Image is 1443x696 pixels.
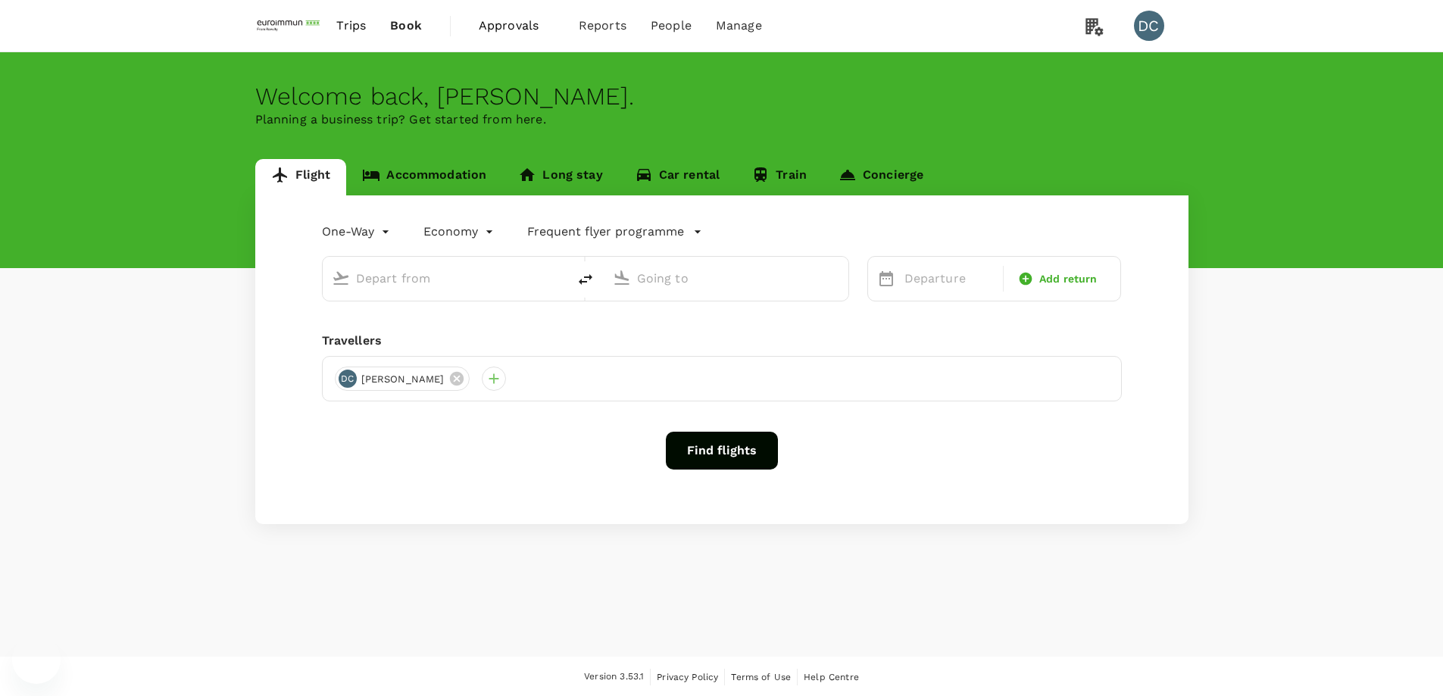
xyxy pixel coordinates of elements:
div: DC[PERSON_NAME] [335,367,470,391]
button: Open [557,276,560,279]
span: People [651,17,692,35]
span: Manage [716,17,762,35]
span: Trips [336,17,366,35]
span: Privacy Policy [657,672,718,682]
button: delete [567,261,604,298]
div: One-Way [322,220,393,244]
div: Travellers [322,332,1122,350]
a: Help Centre [804,669,859,685]
div: Economy [423,220,497,244]
span: Reports [579,17,626,35]
button: Open [838,276,841,279]
a: Train [736,159,823,195]
input: Depart from [356,267,536,290]
span: Version 3.53.1 [584,669,644,685]
span: Add return [1039,271,1098,287]
a: Accommodation [346,159,502,195]
a: Privacy Policy [657,669,718,685]
button: Find flights [666,432,778,470]
a: Terms of Use [731,669,791,685]
span: Terms of Use [731,672,791,682]
a: Long stay [502,159,618,195]
a: Concierge [823,159,939,195]
img: EUROIMMUN (South East Asia) Pte. Ltd. [255,9,325,42]
span: Help Centre [804,672,859,682]
button: Frequent flyer programme [527,223,702,241]
span: [PERSON_NAME] [352,372,454,387]
p: Departure [904,270,994,288]
div: DC [1134,11,1164,41]
iframe: Button to launch messaging window [12,635,61,684]
p: Planning a business trip? Get started from here. [255,111,1188,129]
p: Frequent flyer programme [527,223,684,241]
a: Car rental [619,159,736,195]
span: Book [390,17,422,35]
span: Approvals [479,17,554,35]
div: Welcome back , [PERSON_NAME] . [255,83,1188,111]
div: DC [339,370,357,388]
a: Flight [255,159,347,195]
input: Going to [637,267,817,290]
